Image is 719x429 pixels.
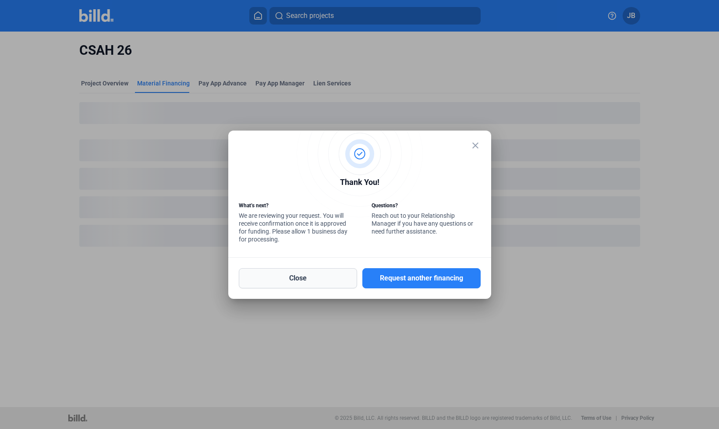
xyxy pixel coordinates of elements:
[372,202,480,238] div: Reach out to your Relationship Manager if you have any questions or need further assistance.
[239,202,347,245] div: We are reviewing your request. You will receive confirmation once it is approved for funding. Ple...
[239,176,481,191] div: Thank You!
[239,202,347,212] div: What’s next?
[470,140,481,151] mat-icon: close
[372,202,480,212] div: Questions?
[362,268,481,288] button: Request another financing
[239,268,357,288] button: Close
